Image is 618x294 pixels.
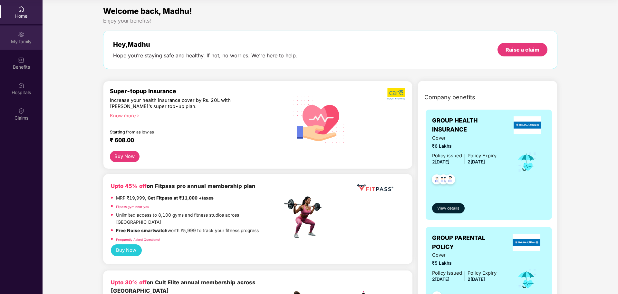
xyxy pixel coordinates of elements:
[432,134,497,142] span: Cover
[436,172,451,188] img: svg+xml;base64,PHN2ZyB4bWxucz0iaHR0cDovL3d3dy53My5vcmcvMjAwMC9zdmciIHdpZHRoPSI0OC45MTUiIGhlaWdodD...
[103,17,558,24] div: Enjoy your benefits!
[282,195,327,240] img: fpp.png
[432,116,509,134] span: GROUP HEALTH INSURANCE
[111,183,147,189] b: Upto 45% off
[514,116,541,134] img: insurerLogo
[437,205,459,211] span: View details
[111,183,256,189] b: on Fitpass pro annual membership plan
[468,277,485,282] span: 2[DATE]
[432,143,497,150] span: ₹6 Lakhs
[513,234,540,251] img: insurerLogo
[468,269,497,277] div: Policy Expiry
[18,6,24,12] img: svg+xml;base64,PHN2ZyBpZD0iSG9tZSIgeG1sbnM9Imh0dHA6Ly93d3cudzMub3JnLzIwMDAvc3ZnIiB3aWR0aD0iMjAiIG...
[288,88,350,151] img: svg+xml;base64,PHN2ZyB4bWxucz0iaHR0cDovL3d3dy53My5vcmcvMjAwMC9zdmciIHhtbG5zOnhsaW5rPSJodHRwOi8vd3...
[424,93,475,102] span: Company benefits
[506,46,539,53] div: Raise a claim
[113,41,297,48] div: Hey, Madhu
[442,172,458,188] img: svg+xml;base64,PHN2ZyB4bWxucz0iaHR0cDovL3d3dy53My5vcmcvMjAwMC9zdmciIHdpZHRoPSI0OC45NDMiIGhlaWdodD...
[110,113,279,117] div: Know more
[111,279,256,294] b: on Cult Elite annual membership across [GEOGRAPHIC_DATA]
[110,151,140,162] button: Buy Now
[432,233,507,252] span: GROUP PARENTAL POLICY
[116,195,146,201] del: MRP ₹19,999,
[110,97,255,110] div: Increase your health insurance cover by Rs. 20L with [PERSON_NAME]’s super top-up plan.
[116,205,149,209] a: Fitpass gym near you
[516,269,537,290] img: icon
[110,130,255,134] div: Starting from as low as
[148,195,214,201] strong: Get Fitpass at ₹11,000 +taxes
[387,88,406,100] img: b5dec4f62d2307b9de63beb79f102df3.png
[18,31,24,38] img: svg+xml;base64,PHN2ZyB3aWR0aD0iMjAiIGhlaWdodD0iMjAiIHZpZXdCb3g9IjAgMCAyMCAyMCIgZmlsbD0ibm9uZSIgeG...
[432,269,462,277] div: Policy issued
[516,152,537,173] img: icon
[432,159,449,164] span: 2[DATE]
[111,279,147,286] b: Upto 30% off
[116,212,282,226] p: Unlimited access to 8,100 gyms and fitness studios across [GEOGRAPHIC_DATA]
[356,182,394,194] img: fppp.png
[136,114,140,118] span: right
[432,277,449,282] span: 2[DATE]
[111,244,142,256] button: Buy Now
[113,52,297,59] div: Hope you’re staying safe and healthy. If not, no worries. We’re here to help.
[468,152,497,160] div: Policy Expiry
[432,260,497,267] span: ₹5 Lakhs
[18,82,24,89] img: svg+xml;base64,PHN2ZyBpZD0iSG9zcGl0YWxzIiB4bWxucz0iaHR0cDovL3d3dy53My5vcmcvMjAwMC9zdmciIHdpZHRoPS...
[18,108,24,114] img: svg+xml;base64,PHN2ZyBpZD0iQ2xhaW0iIHhtbG5zPSJodHRwOi8vd3d3LnczLm9yZy8yMDAwL3N2ZyIgd2lkdGg9IjIwIi...
[116,227,259,234] p: worth ₹5,999 to track your fitness progress
[432,203,465,213] button: View details
[116,238,160,241] a: Frequently Asked Questions!
[429,172,445,188] img: svg+xml;base64,PHN2ZyB4bWxucz0iaHR0cDovL3d3dy53My5vcmcvMjAwMC9zdmciIHdpZHRoPSI0OC45NDMiIGhlaWdodD...
[103,6,192,16] span: Welcome back, Madhu!
[18,57,24,63] img: svg+xml;base64,PHN2ZyBpZD0iQmVuZWZpdHMiIHhtbG5zPSJodHRwOi8vd3d3LnczLm9yZy8yMDAwL3N2ZyIgd2lkdGg9Ij...
[432,152,462,160] div: Policy issued
[468,159,485,164] span: 2[DATE]
[110,88,283,94] div: Super-topup Insurance
[116,228,168,233] strong: Free Noise smartwatch
[432,251,497,259] span: Cover
[110,137,276,144] div: ₹ 608.00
